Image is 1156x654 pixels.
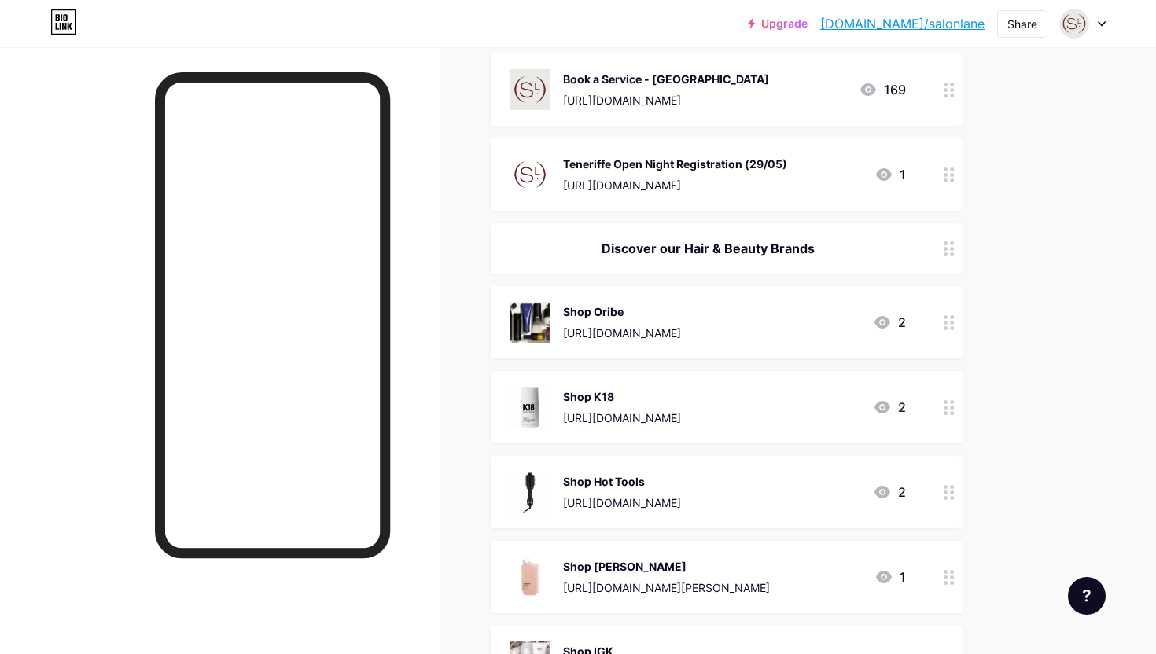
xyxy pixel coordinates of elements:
div: Shop K18 [563,388,681,405]
div: [URL][DOMAIN_NAME] [563,494,681,511]
div: [URL][DOMAIN_NAME] [563,92,769,108]
img: Teneriffe Open Night Registration (29/05) [510,154,550,195]
div: 169 [859,80,906,99]
div: Teneriffe Open Night Registration (29/05) [563,156,787,172]
img: Shop Oribe [510,302,550,343]
div: Discover our Hair & Beauty Brands [510,239,906,258]
div: [URL][DOMAIN_NAME][PERSON_NAME] [563,579,770,596]
div: Book a Service - [GEOGRAPHIC_DATA] [563,71,769,87]
img: Book a Service - Surry Hills [510,69,550,110]
div: 1 [874,165,906,184]
div: 2 [873,398,906,417]
div: Shop Oribe [563,303,681,320]
div: [URL][DOMAIN_NAME] [563,410,681,426]
div: [URL][DOMAIN_NAME] [563,177,787,193]
div: 2 [873,483,906,502]
img: Shop K18 [510,387,550,428]
img: Shop Hot Tools [510,472,550,513]
img: salonlane [1059,9,1089,39]
img: Shop Kevin Murphy [510,557,550,597]
a: [DOMAIN_NAME]/salonlane [820,14,985,33]
div: Shop Hot Tools [563,473,681,490]
div: Shop [PERSON_NAME] [563,558,770,575]
a: Upgrade [748,17,808,30]
div: Share [1007,16,1037,32]
div: [URL][DOMAIN_NAME] [563,325,681,341]
div: 2 [873,313,906,332]
div: 1 [874,568,906,586]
